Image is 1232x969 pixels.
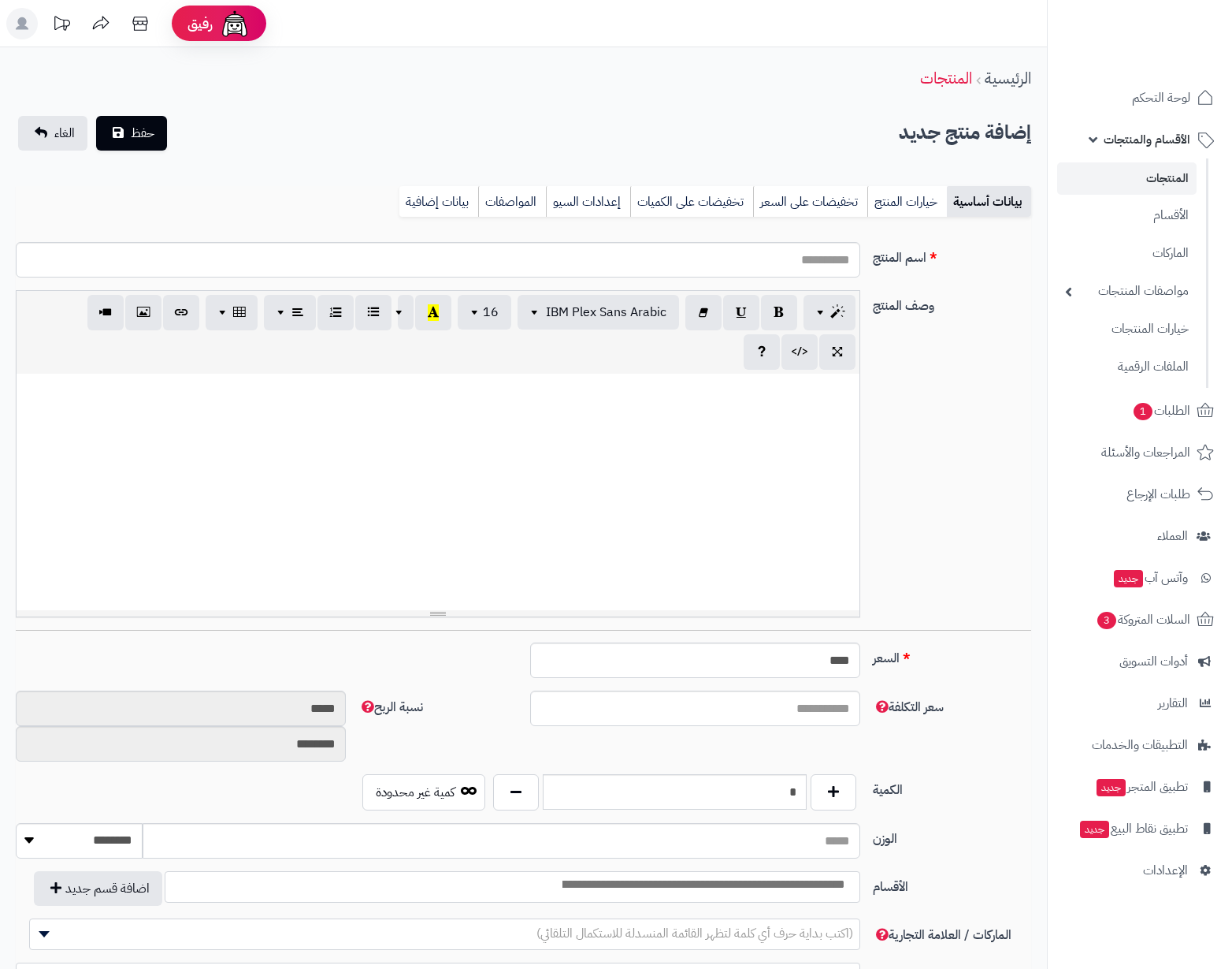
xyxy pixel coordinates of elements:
button: حفظ [96,116,167,151]
span: المراجعات والأسئلة [1101,442,1190,464]
label: الوزن [866,823,1038,848]
span: سعر التكلفة [873,698,944,717]
h2: إضافة منتج جديد [899,117,1031,149]
span: الغاء [54,124,75,143]
span: لوحة التحكم [1132,87,1190,109]
span: التقارير [1158,692,1188,714]
a: الغاء [18,116,87,151]
a: أدوات التسويق [1057,643,1223,680]
span: الأقسام والمنتجات [1104,129,1190,151]
a: المنتجات [920,66,972,90]
span: الطلبات [1132,400,1190,422]
span: العملاء [1157,525,1188,547]
span: نسبة الربح [358,698,423,717]
span: جديد [1080,821,1109,838]
button: 16 [458,295,511,330]
span: وآتس آب [1112,567,1188,589]
a: المراجعات والأسئلة [1057,434,1223,471]
a: تخفيضات على الكميات [630,186,753,218]
a: السلات المتروكة3 [1057,601,1223,639]
label: وصف المنتج [866,290,1038,315]
span: حفظ [131,124,154,143]
span: تطبيق المتجر [1095,776,1188,798]
a: بيانات أساسية [947,186,1031,218]
a: تحديثات المنصة [42,8,81,43]
span: (اكتب بداية حرف أي كلمة لتظهر القائمة المنسدلة للاستكمال التلقائي) [536,924,853,943]
a: مواصفات المنتجات [1057,274,1197,308]
span: الماركات / العلامة التجارية [873,926,1011,945]
a: المنتجات [1057,162,1197,195]
span: 16 [483,303,499,322]
a: خيارات المنتج [867,186,947,218]
span: جديد [1097,779,1126,796]
span: IBM Plex Sans Arabic [546,303,666,322]
a: الماركات [1057,237,1197,270]
label: اسم المنتج [866,242,1038,267]
span: السلات المتروكة [1096,609,1190,631]
a: التقارير [1057,684,1223,722]
a: بيانات إضافية [399,186,478,218]
span: الإعدادات [1143,859,1188,881]
a: لوحة التحكم [1057,79,1223,117]
label: الكمية [866,774,1038,799]
span: تطبيق نقاط البيع [1078,818,1188,840]
span: أدوات التسويق [1119,650,1188,673]
a: التطبيقات والخدمات [1057,726,1223,764]
a: الرئيسية [985,66,1031,90]
label: الأقسام [866,871,1038,896]
label: السعر [866,643,1038,668]
a: تطبيق المتجرجديد [1057,768,1223,806]
a: طلبات الإرجاع [1057,475,1223,513]
span: التطبيقات والخدمات [1092,734,1188,756]
a: الملفات الرقمية [1057,350,1197,384]
span: 1 [1133,402,1152,420]
span: رفيق [187,14,213,33]
a: وآتس آبجديد [1057,559,1223,597]
span: 3 [1097,611,1116,629]
a: الطلبات1 [1057,392,1223,430]
a: خيارات المنتجات [1057,312,1197,346]
img: ai-face.png [219,8,250,39]
a: تطبيق نقاط البيعجديد [1057,810,1223,848]
button: اضافة قسم جديد [34,871,162,906]
a: المواصفات [478,186,546,218]
a: الأقسام [1057,199,1197,233]
button: IBM Plex Sans Arabic [518,295,679,330]
a: العملاء [1057,517,1223,555]
a: إعدادات السيو [546,186,630,218]
a: تخفيضات على السعر [753,186,867,218]
span: طلبات الإرجاع [1126,483,1190,505]
a: الإعدادات [1057,852,1223,889]
img: logo-2.png [1125,32,1217,65]
span: جديد [1114,570,1143,587]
